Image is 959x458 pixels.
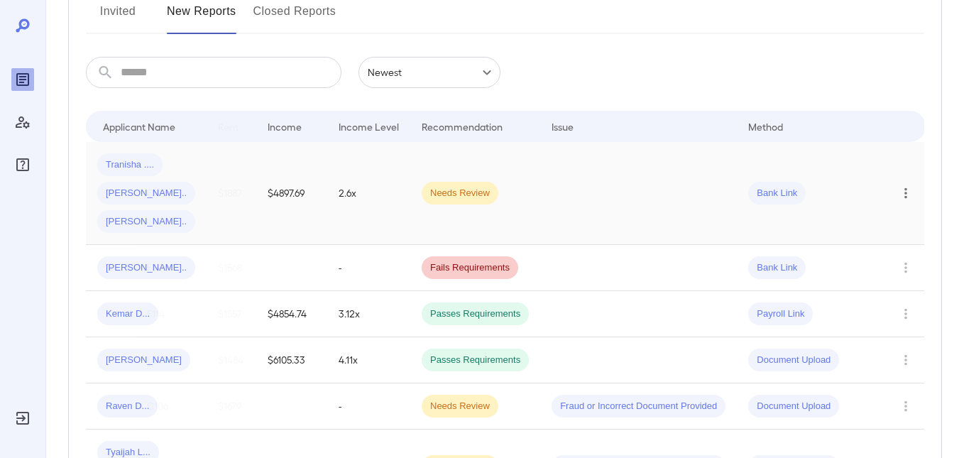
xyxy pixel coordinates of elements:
[97,307,158,321] span: Kemar D...
[268,118,302,135] div: Income
[327,245,410,291] td: -
[256,291,327,337] td: $4854.74
[748,307,813,321] span: Payroll Link
[358,57,500,88] div: Newest
[894,256,917,279] button: Row Actions
[97,158,163,172] span: Tranisha ....
[748,118,783,135] div: Method
[327,291,410,337] td: 3.12x
[894,302,917,325] button: Row Actions
[422,400,498,413] span: Needs Review
[327,337,410,383] td: 4.11x
[327,383,410,430] td: -
[11,407,34,430] div: Log Out
[11,68,34,91] div: Reports
[422,118,503,135] div: Recommendation
[894,349,917,371] button: Row Actions
[97,187,195,200] span: [PERSON_NAME]..
[97,261,195,275] span: [PERSON_NAME]..
[748,354,839,367] span: Document Upload
[11,153,34,176] div: FAQ
[11,111,34,133] div: Manage Users
[422,307,529,321] span: Passes Requirements
[339,118,399,135] div: Income Level
[748,261,806,275] span: Bank Link
[748,400,839,413] span: Document Upload
[422,261,518,275] span: Fails Requirements
[97,354,190,367] span: [PERSON_NAME]
[422,187,498,200] span: Needs Review
[97,215,195,229] span: [PERSON_NAME]..
[552,400,725,413] span: Fraud or Incorrect Document Provided
[97,400,158,413] span: Raven D...
[256,337,327,383] td: $6105.33
[894,182,917,205] button: Row Actions
[256,142,327,245] td: $4897.69
[552,118,574,135] div: Issue
[103,118,175,135] div: Applicant Name
[422,354,529,367] span: Passes Requirements
[327,142,410,245] td: 2.6x
[894,395,917,418] button: Row Actions
[748,187,806,200] span: Bank Link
